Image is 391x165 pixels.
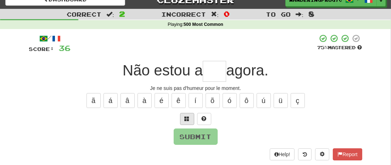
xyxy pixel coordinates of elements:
button: í [189,93,203,108]
span: : [211,11,219,17]
button: Round history (alt+y) [298,148,312,160]
button: Help! [270,148,295,160]
button: Submit [174,129,218,145]
span: 8 [308,10,314,18]
button: é [155,93,169,108]
button: ü [274,93,288,108]
button: ê [172,93,186,108]
button: Single letter hint - you only get 1 per sentence and score half the points! alt+h [197,113,211,125]
span: : [106,11,114,17]
span: Correct [67,11,101,18]
button: â [121,93,135,108]
div: / [29,34,71,43]
span: : [296,11,303,17]
button: õ [206,93,220,108]
button: Switch sentence to multiple choice alt+p [180,113,194,125]
button: ô [240,93,254,108]
div: Mastered [318,45,362,51]
span: To go [266,11,291,18]
span: 36 [59,44,71,52]
span: Não estou a [123,62,203,79]
button: ó [223,93,237,108]
span: agora. [226,62,268,79]
div: Je ne suis pas d'humeur pour le moment. [29,85,362,92]
button: à [138,93,152,108]
span: 75 % [318,45,328,50]
span: 2 [119,10,125,18]
button: ç [291,93,305,108]
span: 0 [224,10,230,18]
button: ú [257,93,271,108]
button: á [104,93,118,108]
button: Report [333,148,362,160]
span: Score: [29,46,55,52]
span: Incorrect [161,11,206,18]
strong: 500 Most Common [184,22,223,27]
button: ã [86,93,101,108]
